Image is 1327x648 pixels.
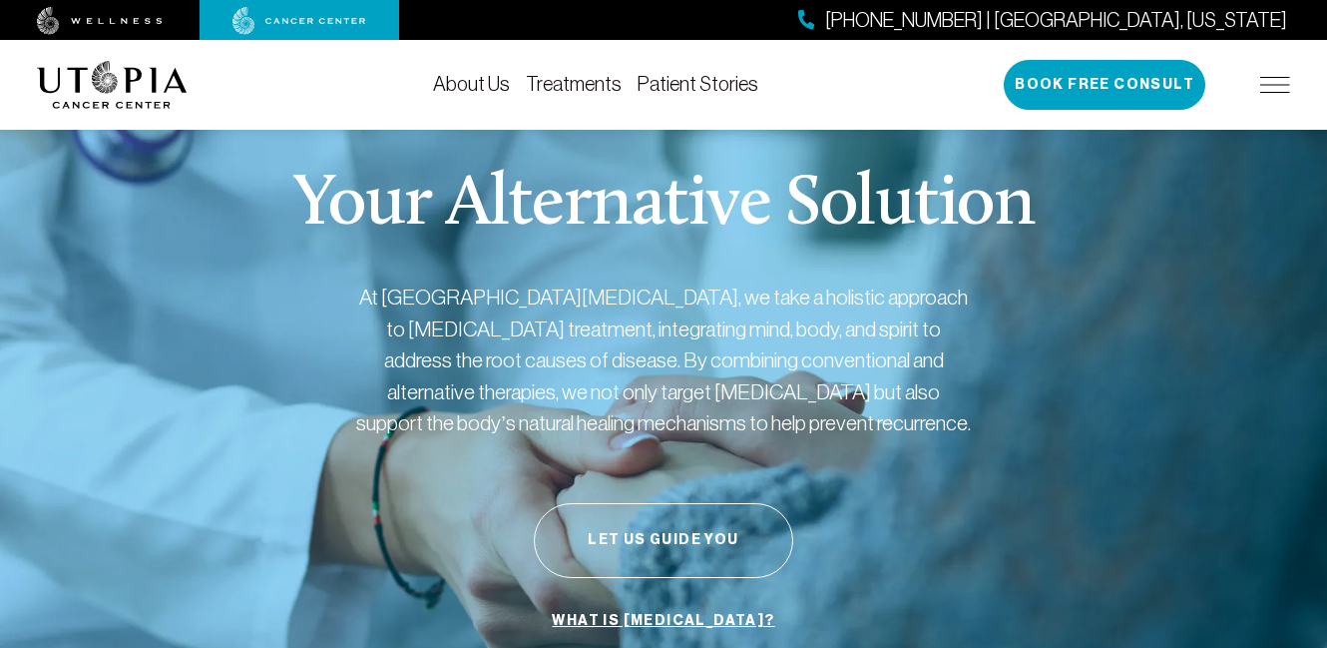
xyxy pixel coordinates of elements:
p: At [GEOGRAPHIC_DATA][MEDICAL_DATA], we take a holistic approach to [MEDICAL_DATA] treatment, inte... [354,282,973,439]
button: Book Free Consult [1004,60,1205,110]
a: Treatments [526,73,622,95]
a: Patient Stories [638,73,758,95]
p: Your Alternative Solution [292,170,1034,242]
img: cancer center [232,7,366,35]
span: [PHONE_NUMBER] | [GEOGRAPHIC_DATA], [US_STATE] [825,6,1287,35]
a: What is [MEDICAL_DATA]? [547,602,779,640]
img: logo [37,61,188,109]
a: About Us [433,73,510,95]
button: Let Us Guide You [534,503,793,578]
img: icon-hamburger [1260,77,1290,93]
img: wellness [37,7,163,35]
a: [PHONE_NUMBER] | [GEOGRAPHIC_DATA], [US_STATE] [798,6,1287,35]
